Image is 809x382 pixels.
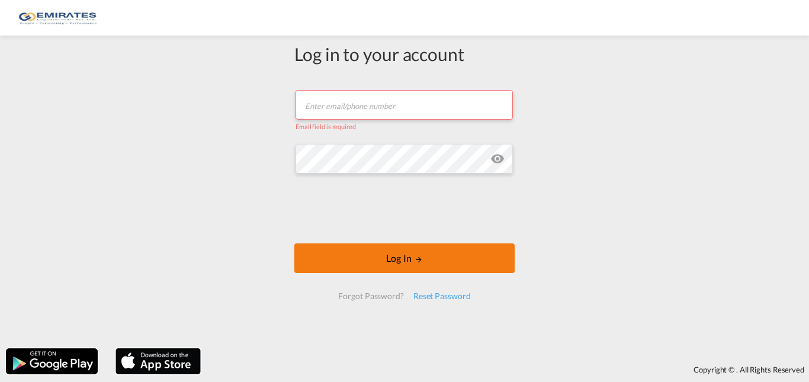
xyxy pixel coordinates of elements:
[18,5,98,31] img: 156fee806be411eda22ebb517ba19c0e.jpg
[296,90,513,120] input: Enter email/phone number
[5,347,99,375] img: google.png
[294,243,515,273] button: LOGIN
[490,152,505,166] md-icon: icon-eye-off
[207,359,809,380] div: Copyright © . All Rights Reserved
[114,347,202,375] img: apple.png
[333,285,408,307] div: Forgot Password?
[314,185,495,232] iframe: reCAPTCHA
[294,41,515,66] div: Log in to your account
[409,285,476,307] div: Reset Password
[296,123,356,130] span: Email field is required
